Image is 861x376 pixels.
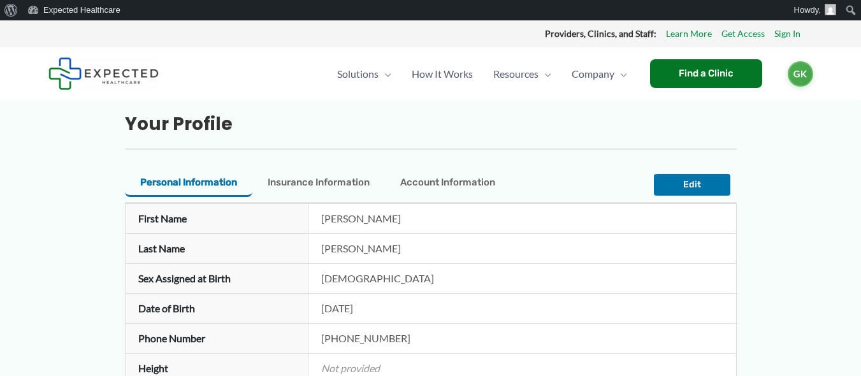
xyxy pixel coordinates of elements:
nav: Primary Site Navigation [327,52,637,96]
a: CompanyMenu Toggle [561,52,637,96]
img: Expected Healthcare Logo - side, dark font, small [48,57,159,90]
span: Menu Toggle [614,52,627,96]
span: Menu Toggle [379,52,391,96]
a: Sign In [774,25,800,42]
span: Menu Toggle [539,52,551,96]
th: Sex Assigned at Birth [125,264,308,294]
a: Get Access [721,25,765,42]
span: Solutions [337,52,379,96]
button: Account Information [385,170,510,197]
td: [PERSON_NAME] [308,204,736,234]
a: GK [788,61,813,87]
td: [PERSON_NAME] [308,234,736,264]
td: [PHONE_NUMBER] [308,324,736,354]
a: SolutionsMenu Toggle [327,52,402,96]
td: [DATE] [308,294,736,324]
span: Company [572,52,614,96]
th: Date of Birth [125,294,308,324]
td: [DEMOGRAPHIC_DATA] [308,264,736,294]
button: Personal Information [125,170,252,197]
a: Learn More [666,25,712,42]
span: Account Information [400,177,495,188]
th: First Name [125,204,308,234]
span: Insurance Information [268,177,370,188]
button: Edit [654,174,730,196]
span: Personal Information [140,177,237,188]
th: Last Name [125,234,308,264]
strong: Providers, Clinics, and Staff: [545,28,656,39]
a: Find a Clinic [650,59,762,88]
th: Phone Number [125,324,308,354]
a: How It Works [402,52,483,96]
a: ResourcesMenu Toggle [483,52,561,96]
span: How It Works [412,52,473,96]
button: Insurance Information [252,170,385,197]
h2: Your Profile [125,113,737,136]
em: Not provided [321,362,380,374]
span: Resources [493,52,539,96]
